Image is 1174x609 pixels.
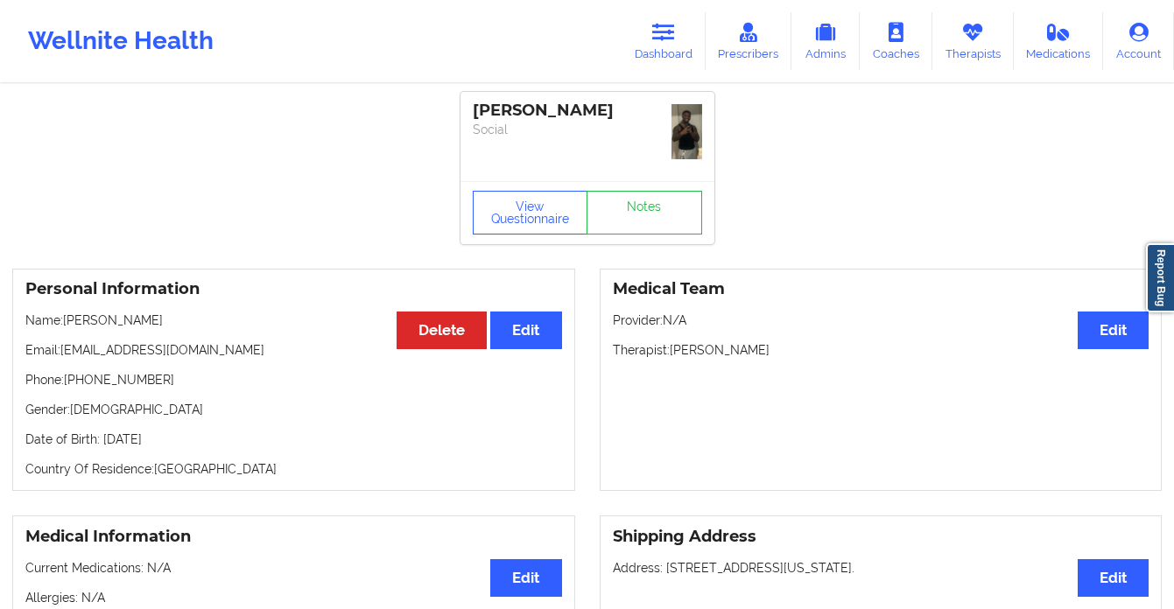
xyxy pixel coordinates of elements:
a: Medications [1014,12,1104,70]
button: View Questionnaire [473,191,588,234]
button: Edit [1078,311,1149,349]
p: Current Medications: N/A [25,559,562,577]
h3: Medical Information [25,527,562,547]
p: Phone: [PHONE_NUMBER] [25,371,562,388]
p: Email: [EMAIL_ADDRESS][DOMAIN_NAME] [25,341,562,359]
p: Therapist: [PERSON_NAME] [613,341,1149,359]
a: Dashboard [622,12,706,70]
p: Social [473,121,702,138]
a: Coaches [860,12,932,70]
a: Notes [587,191,702,234]
h3: Personal Information [25,279,562,299]
button: Edit [490,559,561,597]
h3: Medical Team [613,279,1149,299]
img: ea19b4a1-82eb-4363-be2c-d33e3df74f98_9106B483-9549-4B8D-B821-34E248CE43B5.png [671,104,702,159]
button: Edit [1078,559,1149,597]
a: Admins [791,12,860,70]
button: Delete [397,311,487,349]
h3: Shipping Address [613,527,1149,547]
p: Address: [STREET_ADDRESS][US_STATE]. [613,559,1149,577]
p: Date of Birth: [DATE] [25,430,562,448]
a: Therapists [932,12,1014,70]
a: Report Bug [1146,243,1174,312]
p: Gender: [DEMOGRAPHIC_DATA] [25,401,562,418]
p: Country Of Residence: [GEOGRAPHIC_DATA] [25,460,562,478]
p: Name: [PERSON_NAME] [25,311,562,329]
p: Allergies: N/A [25,589,562,606]
a: Prescribers [706,12,792,70]
button: Edit [490,311,561,349]
div: [PERSON_NAME] [473,101,702,121]
p: Provider: N/A [613,311,1149,329]
a: Account [1103,12,1174,70]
